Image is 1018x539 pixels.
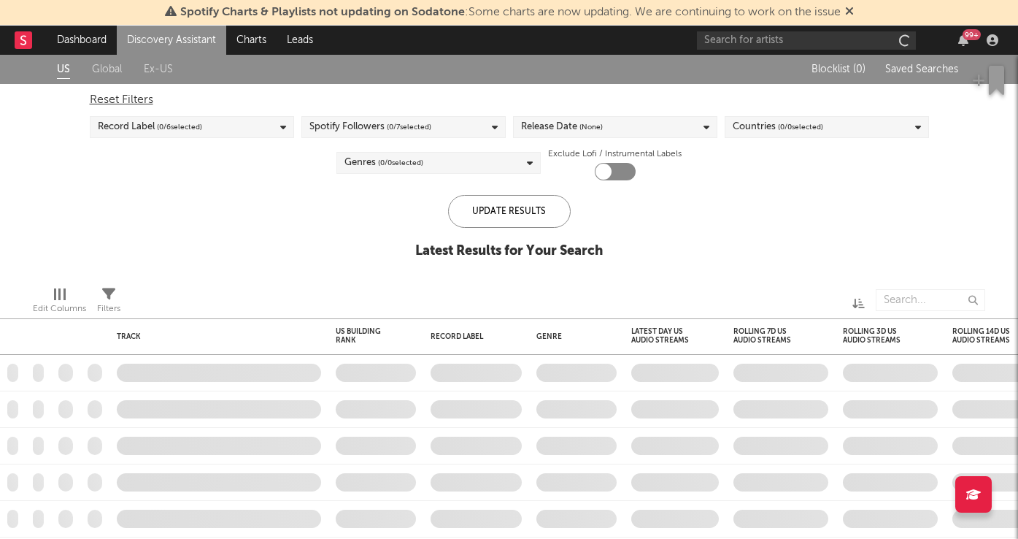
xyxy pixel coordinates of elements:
[845,7,854,18] span: Dismiss
[97,300,120,318] div: Filters
[47,26,117,55] a: Dashboard
[90,91,929,109] div: Reset Filters
[853,64,865,74] span: ( 0 )
[697,31,916,50] input: Search for artists
[336,327,394,345] div: US Building Rank
[876,289,985,311] input: Search...
[881,64,961,75] button: Saved Searches
[631,327,697,345] div: Latest Day US Audio Streams
[521,118,603,136] div: Release Date
[97,282,120,324] div: Filters
[579,118,603,136] span: (None)
[309,118,431,136] div: Spotify Followers
[344,154,423,172] div: Genres
[431,332,500,341] div: Record Label
[33,282,86,324] div: Edit Columns
[226,26,277,55] a: Charts
[117,26,226,55] a: Discovery Assistant
[180,7,841,18] span: : Some charts are now updating. We are continuing to work on the issue
[548,145,682,163] label: Exclude Lofi / Instrumental Labels
[92,61,122,79] a: Global
[277,26,323,55] a: Leads
[958,34,968,46] button: 99+
[963,29,981,40] div: 99 +
[885,64,961,74] span: Saved Searches
[778,118,823,136] span: ( 0 / 0 selected)
[733,327,806,345] div: Rolling 7D US Audio Streams
[117,332,314,341] div: Track
[157,118,202,136] span: ( 0 / 6 selected)
[180,7,465,18] span: Spotify Charts & Playlists not updating on Sodatone
[57,61,70,79] a: US
[536,332,609,341] div: Genre
[415,242,603,260] div: Latest Results for Your Search
[387,118,431,136] span: ( 0 / 7 selected)
[144,61,173,79] a: Ex-US
[733,118,823,136] div: Countries
[33,300,86,318] div: Edit Columns
[98,118,202,136] div: Record Label
[448,195,571,228] div: Update Results
[378,154,423,172] span: ( 0 / 0 selected)
[811,64,865,74] span: Blocklist
[843,327,916,345] div: Rolling 3D US Audio Streams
